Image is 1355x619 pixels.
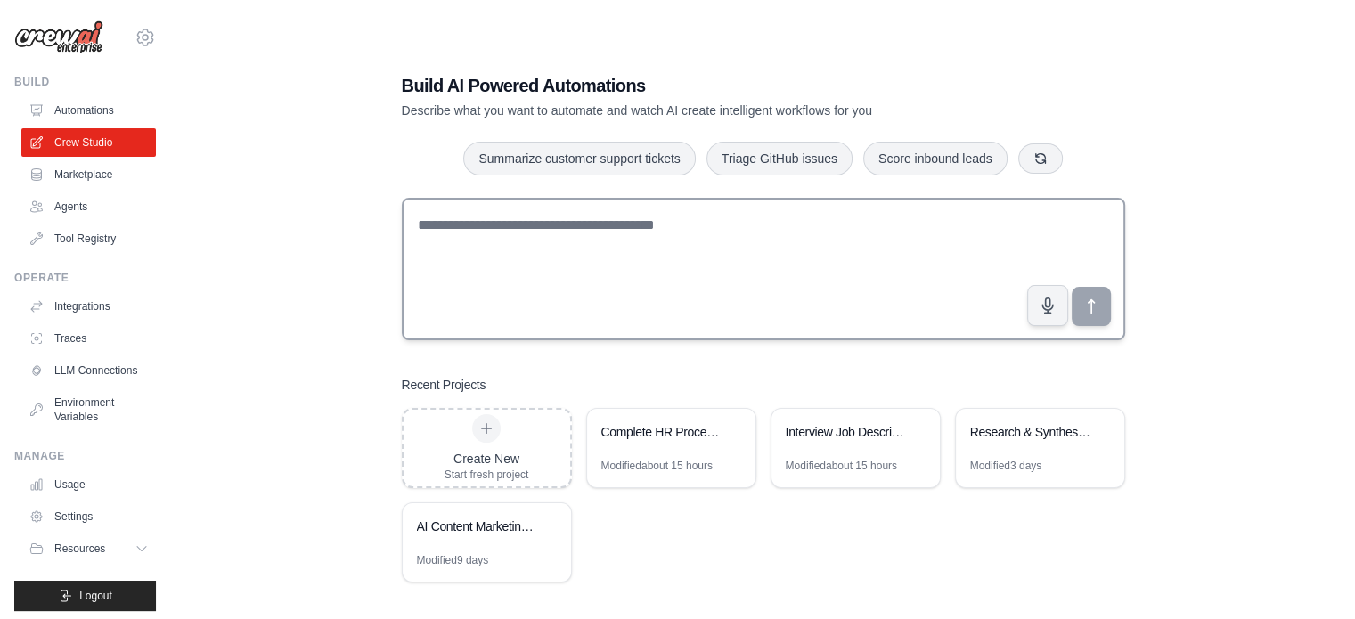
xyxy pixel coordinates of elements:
a: Automations [21,96,156,125]
a: Crew Studio [21,128,156,157]
a: Tool Registry [21,224,156,253]
a: Agents [21,192,156,221]
a: LLM Connections [21,356,156,385]
iframe: Chat Widget [1266,533,1355,619]
div: Modified 9 days [417,553,489,567]
a: Usage [21,470,156,499]
div: Operate [14,271,156,285]
a: Environment Variables [21,388,156,431]
button: Summarize customer support tickets [463,142,695,175]
div: Start fresh project [445,468,529,482]
a: Settings [21,502,156,531]
div: Build [14,75,156,89]
h1: Build AI Powered Automations [402,73,1000,98]
button: Get new suggestions [1018,143,1063,174]
a: Marketplace [21,160,156,189]
div: Modified 3 days [970,459,1042,473]
div: Interview Job Description & Meeting Scheduler [786,423,908,441]
button: Resources [21,534,156,563]
div: AI Content Marketing & Client Acquisition [417,517,539,535]
button: Triage GitHub issues [706,142,853,175]
button: Click to speak your automation idea [1027,285,1068,326]
a: Integrations [21,292,156,321]
div: Modified about 15 hours [786,459,897,473]
button: Score inbound leads [863,142,1008,175]
div: Research & Synthesis Automation [970,423,1092,441]
a: Traces [21,324,156,353]
p: Describe what you want to automate and watch AI create intelligent workflows for you [402,102,1000,119]
span: Logout [79,589,112,603]
div: Create New [445,450,529,468]
img: Logo [14,20,103,54]
span: Resources [54,542,105,556]
div: Modified about 15 hours [601,459,713,473]
div: Manage [14,449,156,463]
button: Logout [14,581,156,611]
div: Complete HR Process Automation [601,423,723,441]
h3: Recent Projects [402,376,486,394]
